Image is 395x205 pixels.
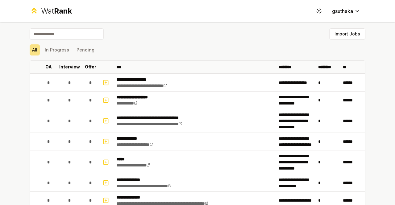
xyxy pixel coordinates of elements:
[85,64,96,70] p: Offer
[30,44,40,55] button: All
[45,64,52,70] p: OA
[74,44,97,55] button: Pending
[327,6,365,17] button: gsuthaka
[54,6,72,15] span: Rank
[329,28,365,39] button: Import Jobs
[42,44,72,55] button: In Progress
[30,6,72,16] a: WatRank
[41,6,72,16] div: Wat
[59,64,80,70] p: Interview
[332,7,353,15] span: gsuthaka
